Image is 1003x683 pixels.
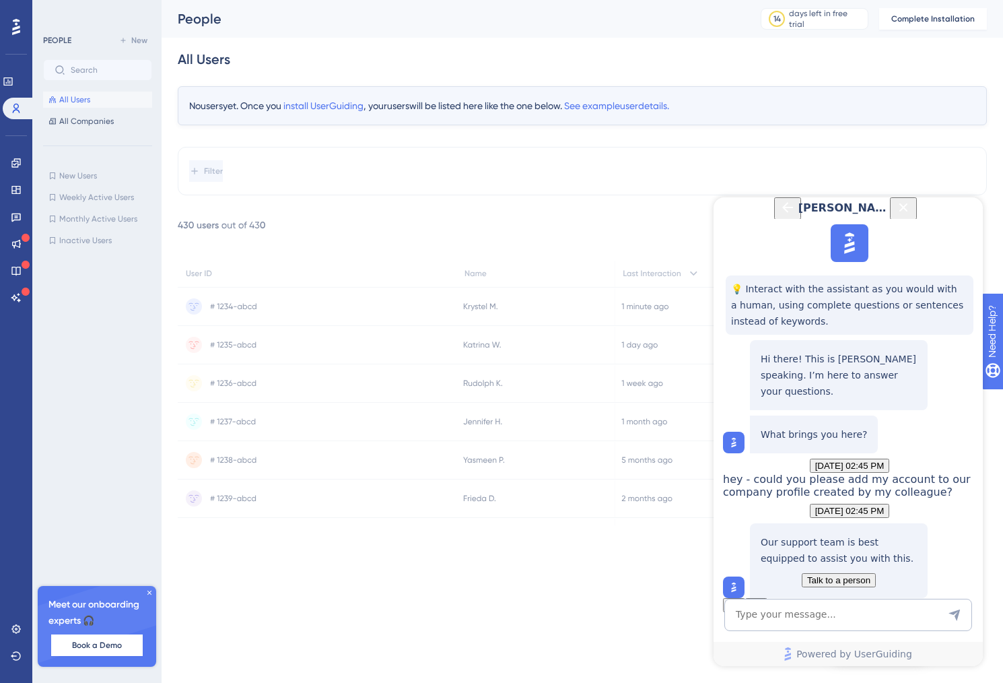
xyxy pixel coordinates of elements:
span: install UserGuiding [283,100,364,111]
div: 14 [773,13,781,24]
div: All Users [178,50,230,69]
span: Need Help? [32,3,84,20]
button: Complete Installation [879,8,987,30]
span: See example user details. [564,100,669,111]
div: days left in free trial [789,8,864,30]
div: People [178,9,727,28]
button: Filter [189,160,223,182]
span: Filter [204,166,223,176]
span: Book a Demo [72,640,122,651]
div: No users yet. Once you , your users will be listed here like the one below. [178,86,987,125]
span: Meet our onboarding experts 🎧 [48,597,145,629]
button: Book a Demo [51,635,143,656]
span: Complete Installation [891,13,975,24]
iframe: To enrich screen reader interactions, please activate Accessibility in Grammarly extension settings [714,197,983,666]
